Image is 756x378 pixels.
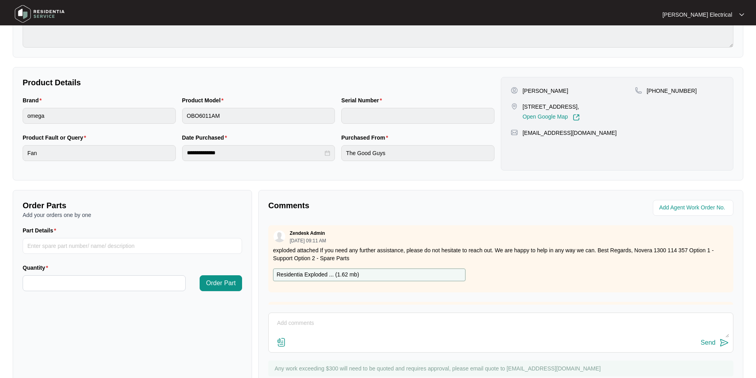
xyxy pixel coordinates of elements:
input: Purchased From [341,145,494,161]
img: Link-External [573,114,580,121]
label: Date Purchased [182,134,230,142]
p: [PERSON_NAME] Electrical [662,11,732,19]
img: user.svg [273,230,285,242]
img: map-pin [511,103,518,110]
input: Part Details [23,238,242,254]
button: Order Part [200,275,242,291]
p: Zendesk Admin [290,230,325,236]
img: send-icon.svg [719,338,729,347]
img: user-pin [511,87,518,94]
input: Brand [23,108,176,124]
p: [DATE] 09:11 AM [290,238,326,243]
label: Brand [23,96,45,104]
span: Order Part [206,278,236,288]
input: Product Model [182,108,335,124]
label: Serial Number [341,96,385,104]
img: file-attachment-doc.svg [277,338,286,347]
p: Order Parts [23,200,242,211]
p: exploded attached If you need any further assistance, please do not hesitate to reach out. We are... [273,246,729,262]
label: Part Details [23,226,60,234]
p: Residentia Exploded ... ( 1.62 mb ) [277,271,359,279]
button: Send [701,338,729,348]
p: [STREET_ADDRESS], [523,103,580,111]
p: Comments [268,200,495,211]
p: [EMAIL_ADDRESS][DOMAIN_NAME] [523,129,617,137]
p: [PHONE_NUMBER] [647,87,697,95]
label: Purchased From [341,134,391,142]
img: dropdown arrow [739,13,744,17]
p: Product Details [23,77,494,88]
input: Date Purchased [187,149,323,157]
input: Quantity [23,276,185,291]
img: map-pin [511,129,518,136]
label: Product Fault or Query [23,134,89,142]
div: Send [701,339,716,346]
a: Open Google Map [523,114,580,121]
p: Any work exceeding $300 will need to be quoted and requires approval, please email quote to [EMAI... [275,365,729,372]
p: [PERSON_NAME] [523,87,568,95]
label: Quantity [23,264,51,272]
img: residentia service logo [12,2,67,26]
input: Serial Number [341,108,494,124]
input: Product Fault or Query [23,145,176,161]
img: map-pin [635,87,642,94]
input: Add Agent Work Order No. [659,203,729,213]
label: Product Model [182,96,227,104]
p: Add your orders one by one [23,211,242,219]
